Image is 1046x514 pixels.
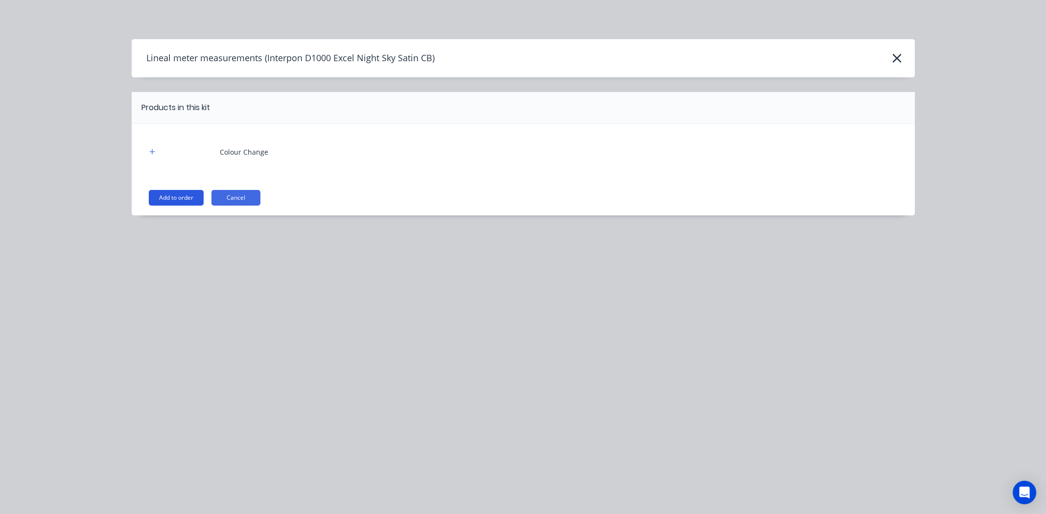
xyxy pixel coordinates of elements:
[211,190,260,206] button: Cancel
[149,190,204,206] button: Add to order
[141,102,210,114] div: Products in this kit
[220,147,268,157] div: Colour Change
[1013,481,1036,504] div: Open Intercom Messenger
[132,49,435,68] h4: Lineal meter measurements (Interpon D1000 Excel Night Sky Satin CB)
